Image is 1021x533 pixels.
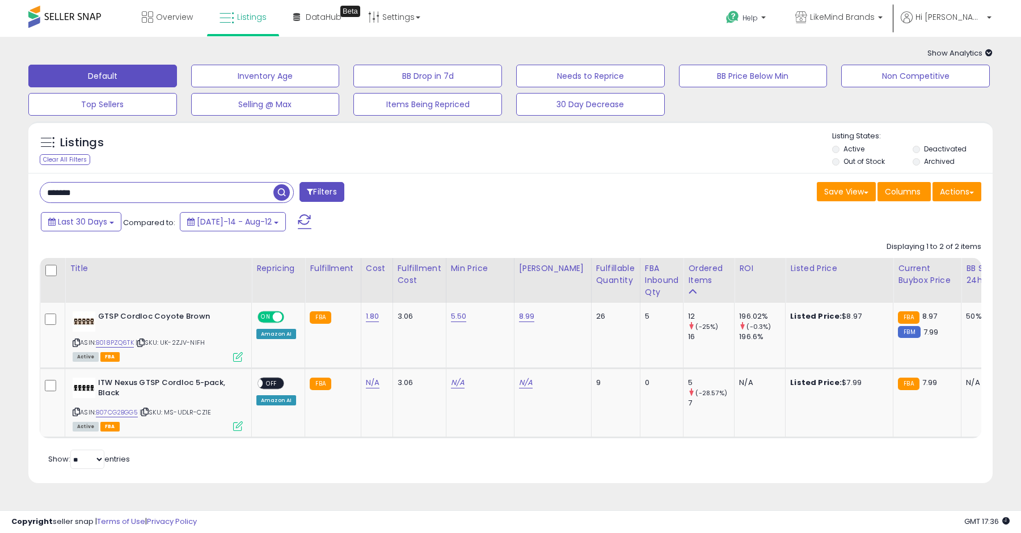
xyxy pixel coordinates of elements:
[645,378,675,388] div: 0
[366,263,388,274] div: Cost
[366,311,379,322] a: 1.80
[519,263,587,274] div: [PERSON_NAME]
[156,11,193,23] span: Overview
[97,516,145,527] a: Terms of Use
[933,182,981,201] button: Actions
[739,378,777,388] div: N/A
[11,516,53,527] strong: Copyright
[256,395,296,405] div: Amazon AI
[898,263,956,286] div: Current Buybox Price
[340,6,360,17] div: Tooltip anchor
[739,332,785,342] div: 196.6%
[310,263,356,274] div: Fulfillment
[73,311,243,361] div: ASIN:
[887,242,981,252] div: Displaying 1 to 2 of 2 items
[147,516,197,527] a: Privacy Policy
[366,377,379,388] a: N/A
[58,216,107,227] span: Last 30 Days
[28,93,177,116] button: Top Sellers
[810,11,875,23] span: LikeMind Brands
[790,377,842,388] b: Listed Price:
[100,352,120,362] span: FBA
[645,311,675,322] div: 5
[40,154,90,165] div: Clear All Filters
[717,2,777,37] a: Help
[310,378,331,390] small: FBA
[180,212,286,231] button: [DATE]-14 - Aug-12
[688,311,734,322] div: 12
[898,326,920,338] small: FBM
[123,217,175,228] span: Compared to:
[725,10,740,24] i: Get Help
[73,378,95,398] img: 41UUKimrQFL._SL40_.jpg
[516,93,665,116] button: 30 Day Decrease
[96,408,138,417] a: B07CG2BGG5
[695,388,727,397] small: (-28.57%)
[11,517,197,527] div: seller snap | |
[73,378,243,430] div: ASIN:
[310,311,331,324] small: FBA
[923,327,939,337] span: 7.99
[60,135,104,151] h5: Listings
[877,182,931,201] button: Columns
[398,311,437,322] div: 3.06
[100,422,120,432] span: FBA
[398,263,441,286] div: Fulfillment Cost
[451,311,467,322] a: 5.50
[259,312,273,322] span: ON
[256,263,300,274] div: Repricing
[790,263,888,274] div: Listed Price
[688,398,734,408] div: 7
[790,378,884,388] div: $7.99
[191,65,340,87] button: Inventory Age
[966,378,1003,388] div: N/A
[645,263,679,298] div: FBA inbound Qty
[739,311,785,322] div: 196.02%
[843,156,885,166] label: Out of Stock
[843,144,864,154] label: Active
[70,263,247,274] div: Title
[136,338,205,347] span: | SKU: UK-2ZJV-NIFH
[28,65,177,87] button: Default
[48,454,130,464] span: Show: entries
[901,11,992,37] a: Hi [PERSON_NAME]
[924,144,967,154] label: Deactivated
[695,322,718,331] small: (-25%)
[739,263,780,274] div: ROI
[96,338,134,348] a: B018PZQ6TK
[898,378,919,390] small: FBA
[688,378,734,388] div: 5
[596,311,631,322] div: 26
[817,182,876,201] button: Save View
[237,11,267,23] span: Listings
[263,378,281,388] span: OFF
[596,263,635,286] div: Fulfillable Quantity
[924,156,955,166] label: Archived
[885,186,921,197] span: Columns
[790,311,884,322] div: $8.97
[353,93,502,116] button: Items Being Repriced
[98,378,236,401] b: ITW Nexus GTSP Cordloc 5-pack, Black
[596,378,631,388] div: 9
[688,332,734,342] div: 16
[898,311,919,324] small: FBA
[306,11,341,23] span: DataHub
[927,48,993,58] span: Show Analytics
[519,377,533,388] a: N/A
[451,377,465,388] a: N/A
[73,422,99,432] span: All listings currently available for purchase on Amazon
[191,93,340,116] button: Selling @ Max
[516,65,665,87] button: Needs to Reprice
[832,131,992,142] p: Listing States:
[688,263,729,286] div: Ordered Items
[353,65,502,87] button: BB Drop in 7d
[746,322,771,331] small: (-0.3%)
[140,408,211,417] span: | SKU: MS-UDLR-CZ1E
[679,65,828,87] button: BB Price Below Min
[790,311,842,322] b: Listed Price:
[299,182,344,202] button: Filters
[98,311,236,325] b: GTSP Cordloc Coyote Brown
[256,329,296,339] div: Amazon AI
[964,516,1010,527] span: 2025-09-12 17:36 GMT
[73,311,95,332] img: 41p+It2wo1L._SL40_.jpg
